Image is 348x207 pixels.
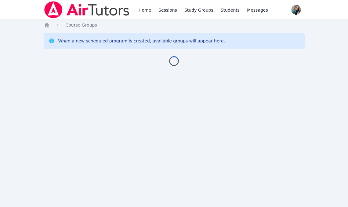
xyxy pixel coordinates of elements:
span: Course Groups [66,23,97,27]
div: When a new scheduled program is created, available groups will appear here. [58,38,225,44]
img: Air Tutors [44,1,130,18]
span: Messages [247,7,268,13]
nav: Breadcrumb [44,22,305,28]
a: Course Groups [66,22,97,28]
